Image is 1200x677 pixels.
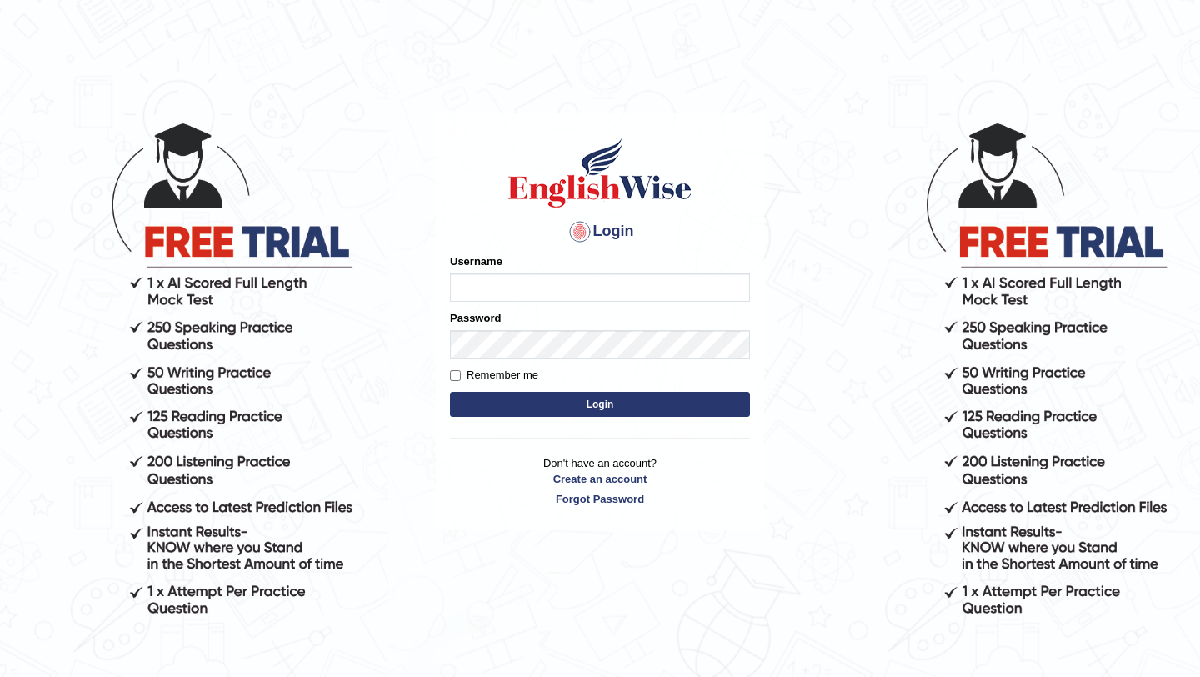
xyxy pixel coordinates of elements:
[450,370,461,381] input: Remember me
[505,135,695,210] img: Logo of English Wise sign in for intelligent practice with AI
[450,471,750,487] a: Create an account
[450,218,750,245] h4: Login
[450,310,501,326] label: Password
[450,491,750,507] a: Forgot Password
[450,253,502,269] label: Username
[450,367,538,384] label: Remember me
[450,455,750,507] p: Don't have an account?
[450,392,750,417] button: Login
